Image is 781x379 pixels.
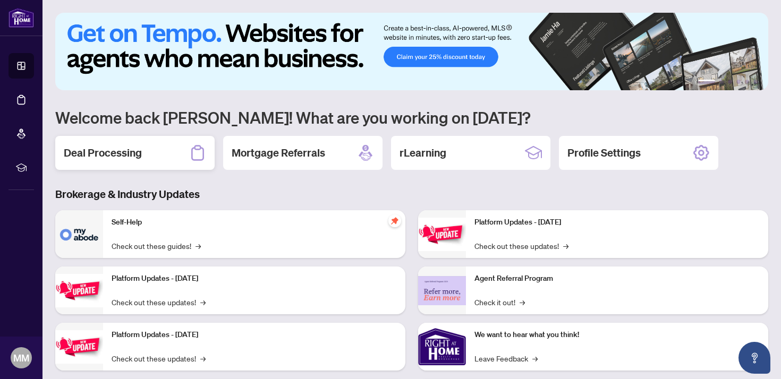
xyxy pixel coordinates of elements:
[474,217,760,228] p: Platform Updates - [DATE]
[55,274,103,307] img: Platform Updates - September 16, 2025
[400,145,446,160] h2: rLearning
[753,80,758,84] button: 6
[474,352,538,364] a: Leave Feedback→
[474,296,525,308] a: Check it out!→
[232,145,325,160] h2: Mortgage Referrals
[567,145,641,160] h2: Profile Settings
[474,329,760,341] p: We want to hear what you think!
[112,240,201,252] a: Check out these guides!→
[55,210,103,258] img: Self-Help
[9,8,34,28] img: logo
[719,80,724,84] button: 2
[738,342,770,374] button: Open asap
[418,218,466,251] img: Platform Updates - June 23, 2025
[55,107,768,127] h1: Welcome back [PERSON_NAME]! What are you working on [DATE]?
[745,80,749,84] button: 5
[532,352,538,364] span: →
[112,352,206,364] a: Check out these updates!→
[418,323,466,371] img: We want to hear what you think!
[112,273,397,285] p: Platform Updates - [DATE]
[112,296,206,308] a: Check out these updates!→
[474,240,568,252] a: Check out these updates!→
[520,296,525,308] span: →
[563,240,568,252] span: →
[200,296,206,308] span: →
[388,214,401,227] span: pushpin
[698,80,715,84] button: 1
[55,13,768,90] img: Slide 0
[736,80,741,84] button: 4
[728,80,732,84] button: 3
[55,330,103,364] img: Platform Updates - July 21, 2025
[474,273,760,285] p: Agent Referral Program
[196,240,201,252] span: →
[200,352,206,364] span: →
[112,217,397,228] p: Self-Help
[418,276,466,305] img: Agent Referral Program
[112,329,397,341] p: Platform Updates - [DATE]
[55,187,768,202] h3: Brokerage & Industry Updates
[13,350,29,365] span: MM
[64,145,142,160] h2: Deal Processing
